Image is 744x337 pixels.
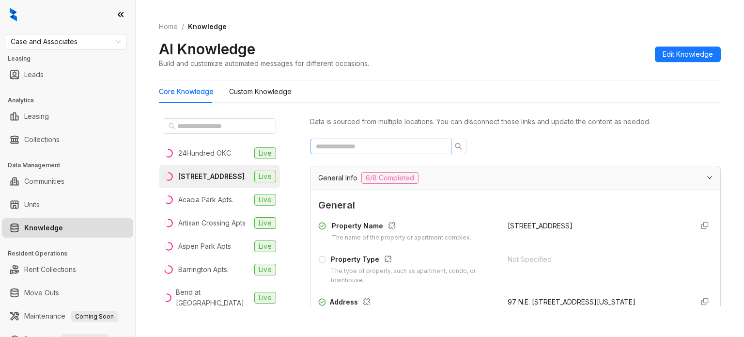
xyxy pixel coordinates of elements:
span: expanded [707,175,713,180]
div: Aspen Park Apts [178,241,231,252]
a: Collections [24,130,60,149]
li: Knowledge [2,218,133,238]
a: Home [157,21,180,32]
span: search [169,123,175,129]
span: Live [254,292,276,304]
h2: AI Knowledge [159,40,255,58]
span: Live [254,217,276,229]
li: Units [2,195,133,214]
span: General Info [318,173,357,183]
div: Barrington Apts. [178,264,229,275]
div: Property Name [332,221,471,233]
a: Move Outs [24,283,59,303]
li: Communities [2,172,133,191]
div: Property Type [331,254,496,267]
li: Leads [2,65,133,84]
li: Leasing [2,107,133,126]
li: Maintenance [2,306,133,326]
div: Build and customize automated messages for different occasions. [159,58,369,68]
div: The name of the property or apartment complex. [332,233,471,242]
span: Edit Knowledge [663,49,713,60]
div: Artisan Crossing Apts [178,218,246,228]
li: Move Outs [2,283,133,303]
li: Rent Collections [2,260,133,279]
div: The type of property, such as apartment, condo, or townhouse. [331,267,496,285]
div: Not Specified [508,254,685,265]
h3: Data Management [8,161,135,170]
button: Edit Knowledge [655,47,721,62]
div: Custom Knowledge [229,86,292,97]
a: Leasing [24,107,49,126]
li: Collections [2,130,133,149]
span: Live [254,171,276,182]
a: Leads [24,65,44,84]
a: Rent Collections [24,260,76,279]
a: Units [24,195,40,214]
span: Coming Soon [71,311,118,322]
h3: Analytics [8,96,135,105]
div: Address [330,297,496,309]
span: Live [254,264,276,275]
span: Live [254,241,276,252]
li: / [182,21,184,32]
span: General [318,198,713,213]
div: 24Hundred OKC [178,148,231,159]
h3: Resident Operations [8,249,135,258]
div: [STREET_ADDRESS] [178,171,245,182]
span: Case and Associates [11,34,121,49]
span: Live [254,147,276,159]
h3: Leasing [8,54,135,63]
span: search [455,143,463,150]
div: Acacia Park Apts. [178,194,233,205]
span: [STREET_ADDRESS] [508,222,573,230]
a: Knowledge [24,218,63,238]
div: Core Knowledge [159,86,214,97]
div: Bend at [GEOGRAPHIC_DATA] [176,287,250,308]
div: Data is sourced from multiple locations. You can disconnect these links and update the content as... [310,116,721,127]
span: Knowledge [188,22,227,31]
div: 97 N.E. [STREET_ADDRESS][US_STATE] [508,297,685,307]
img: logo [10,8,17,21]
span: 6/8 Completed [361,172,418,184]
span: Live [254,194,276,206]
a: Communities [24,172,64,191]
div: General Info6/8 Completed [310,166,720,190]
